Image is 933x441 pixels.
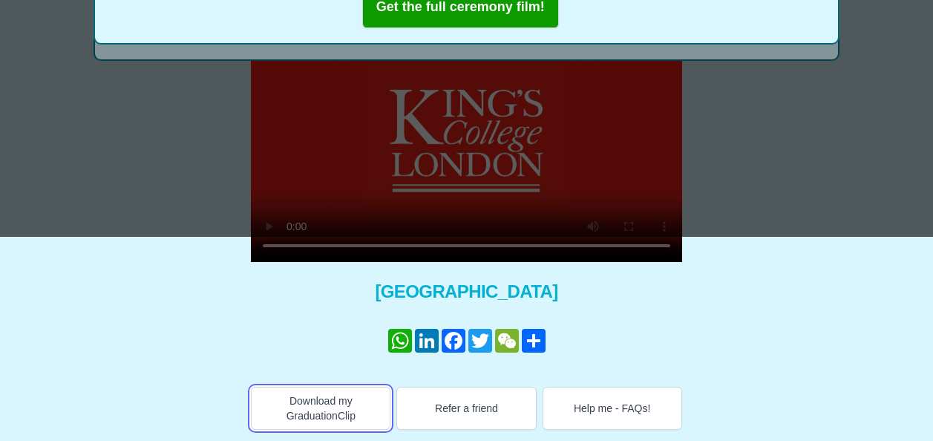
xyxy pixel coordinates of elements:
a: WhatsApp [387,329,413,353]
a: Share [520,329,547,353]
span: [GEOGRAPHIC_DATA] [251,280,682,304]
a: LinkedIn [413,329,440,353]
a: Facebook [440,329,467,353]
a: Twitter [467,329,494,353]
button: Download my GraduationClip [251,387,390,430]
button: Refer a friend [396,387,536,430]
a: WeChat [494,329,520,353]
button: Help me - FAQs! [543,387,682,430]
